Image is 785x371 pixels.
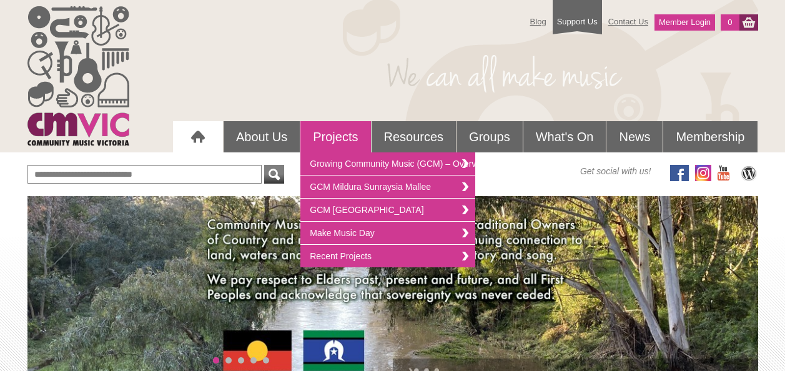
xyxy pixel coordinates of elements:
a: Make Music Day [300,222,475,245]
a: Blog [524,11,553,32]
a: 0 [721,14,739,31]
a: Growing Community Music (GCM) – Overview [300,152,475,176]
a: GCM [GEOGRAPHIC_DATA] [300,199,475,222]
a: Projects [300,121,370,152]
span: Get social with us! [580,165,651,177]
a: Recent Projects [300,245,475,267]
a: GCM Mildura Sunraysia Mallee [300,176,475,199]
img: icon-instagram.png [695,165,711,181]
a: Groups [457,121,523,152]
a: Membership [663,121,757,152]
a: Resources [372,121,457,152]
a: Member Login [654,14,715,31]
a: What's On [523,121,606,152]
a: News [606,121,663,152]
a: About Us [224,121,300,152]
img: CMVic Blog [739,165,758,181]
img: cmvic_logo.png [27,6,129,146]
a: Contact Us [602,11,654,32]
